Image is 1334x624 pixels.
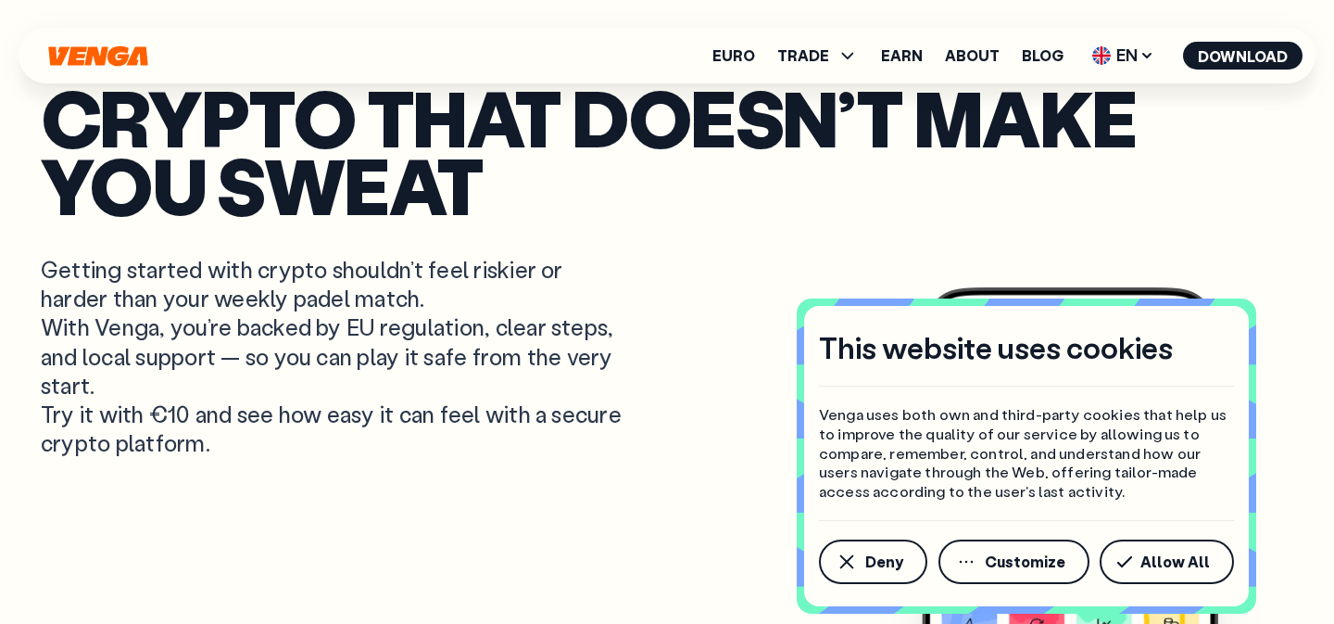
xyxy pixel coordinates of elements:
span: TRADE [777,48,829,63]
a: About [945,48,1000,63]
a: Euro [712,48,755,63]
a: Earn [881,48,923,63]
p: Crypto that doesn’t make you sweat [41,83,1293,218]
span: TRADE [777,45,859,67]
h4: This website uses cookies [819,328,1173,367]
span: Allow All [1140,554,1210,569]
button: Deny [819,540,927,584]
a: Blog [1022,48,1063,63]
img: flag-uk [1092,46,1111,65]
p: Venga uses both own and third-party cookies that help us to improve the quality of our service by... [819,405,1234,502]
span: EN [1086,41,1161,70]
p: Getting started with crypto shouldn’t feel riskier or harder than your weekly padel match. With V... [41,255,626,457]
button: Customize [938,540,1089,584]
button: Download [1183,42,1303,70]
span: Deny [865,554,903,569]
button: Allow All [1100,540,1234,584]
span: Customize [985,554,1065,569]
svg: Home [46,45,150,67]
